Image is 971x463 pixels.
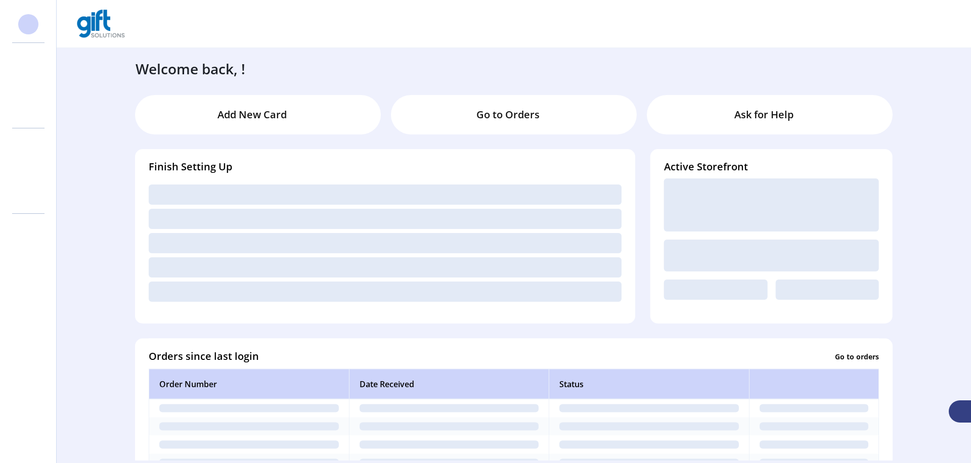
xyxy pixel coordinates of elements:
p: Go to Orders [476,107,540,122]
img: logo [77,10,125,38]
p: Go to orders [835,351,879,361]
h4: Active Storefront [664,159,879,174]
button: menu [890,16,906,32]
p: Add New Card [217,107,287,122]
th: Date Received [349,369,549,399]
th: Order Number [149,369,349,399]
p: Ask for Help [734,107,793,122]
button: Publisher Panel [925,16,941,32]
h4: Finish Setting Up [149,159,622,174]
h3: Welcome back, ! [136,58,245,79]
h4: Orders since last login [149,349,259,364]
th: Status [549,369,749,399]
